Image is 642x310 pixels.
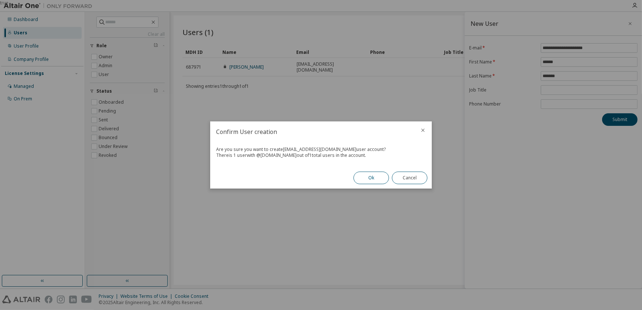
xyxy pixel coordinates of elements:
h2: Confirm User creation [210,121,414,142]
button: Ok [354,172,389,184]
button: Cancel [392,172,427,184]
div: Are you sure you want to create [EMAIL_ADDRESS][DOMAIN_NAME] user account? [216,147,426,152]
button: close [420,127,426,133]
div: There is 1 user with @ [DOMAIN_NAME] out of 1 total users in the account. [216,152,426,158]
